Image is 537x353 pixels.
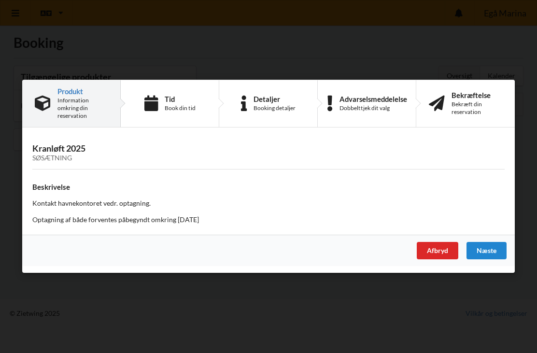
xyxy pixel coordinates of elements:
div: Booking detaljer [254,104,296,112]
div: Bekræftelse [452,91,502,99]
div: Information omkring din reservation [57,97,108,120]
div: Dobbelttjek dit valg [339,104,407,112]
div: Advarselsmeddelelse [339,95,407,103]
p: Optagning af både forventes påbegyndt omkring [DATE] [32,215,505,225]
div: Afbryd [417,242,458,260]
div: Detaljer [254,95,296,103]
div: Tid [165,95,196,103]
h3: Kranløft 2025 [32,143,505,163]
div: Næste [466,242,507,260]
h4: Beskrivelse [32,183,505,192]
div: Produkt [57,87,108,95]
div: Søsætning [32,155,505,163]
p: Kontakt havnekontoret vedr. optagning. [32,199,505,209]
div: Bekræft din reservation [452,100,502,116]
div: Book din tid [165,104,196,112]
